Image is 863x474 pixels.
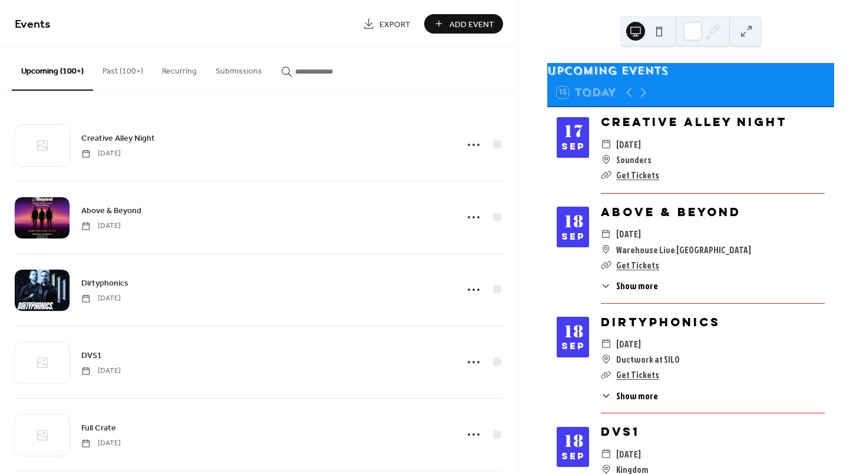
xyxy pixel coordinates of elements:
[81,438,121,449] span: [DATE]
[616,446,641,462] span: [DATE]
[601,389,611,403] div: ​
[601,114,787,129] a: Creative Alley Night
[601,257,611,273] div: ​
[81,349,102,362] a: DVS1
[15,13,51,36] span: Events
[616,389,658,403] span: Show more
[81,293,121,304] span: [DATE]
[81,366,121,376] span: [DATE]
[561,342,585,350] div: Sep
[563,124,583,140] div: 17
[601,352,611,367] div: ​
[81,277,128,290] span: Dirtyphonics
[601,446,611,462] div: ​
[561,233,585,241] div: Sep
[616,242,751,257] span: Warehouse Live [GEOGRAPHIC_DATA]
[424,14,503,34] button: Add Event
[616,226,641,241] span: [DATE]
[601,336,611,352] div: ​
[81,204,141,217] a: Above & Beyond
[206,48,272,90] button: Submissions
[561,452,585,460] div: Sep
[561,142,585,151] div: Sep
[81,132,155,145] span: Creative Alley Night
[563,433,583,450] div: 18
[81,131,155,145] a: Creative Alley Night
[616,279,658,293] span: Show more
[601,167,611,183] div: ​
[616,258,659,271] a: Get Tickets
[563,324,583,340] div: 18
[81,422,116,435] span: Full Crate
[616,152,652,167] span: Sounders
[153,48,206,90] button: Recurring
[93,48,153,90] button: Past (100+)
[379,18,411,31] span: Export
[601,279,611,293] div: ​
[354,14,419,34] a: Export
[12,48,93,91] button: Upcoming (100+)
[601,242,611,257] div: ​
[616,368,659,381] a: Get Tickets
[563,214,583,230] div: 18
[81,421,116,435] a: Full Crate
[81,148,121,159] span: [DATE]
[601,389,658,403] button: ​Show more
[547,63,834,78] div: Upcoming events
[81,205,141,217] span: Above & Beyond
[81,350,102,362] span: DVS1
[616,168,659,181] a: Get Tickets
[601,137,611,152] div: ​
[616,137,641,152] span: [DATE]
[81,221,121,231] span: [DATE]
[616,352,680,367] span: Ductwork at SILO
[601,204,741,219] a: Above & Beyond
[601,424,640,439] a: DVS1
[616,336,641,352] span: [DATE]
[81,276,128,290] a: Dirtyphonics
[601,279,658,293] button: ​Show more
[449,18,494,31] span: Add Event
[601,152,611,167] div: ​
[601,367,611,382] div: ​
[601,226,611,241] div: ​
[601,314,720,329] a: Dirtyphonics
